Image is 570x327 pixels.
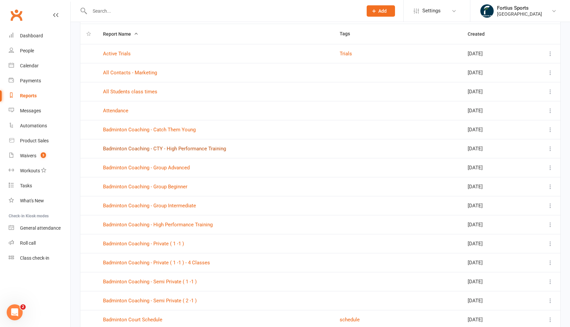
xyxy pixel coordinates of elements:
[462,272,525,291] td: [DATE]
[20,240,36,246] div: Roll call
[7,304,23,320] iframe: Intercom live chat
[9,148,70,163] a: Waivers 3
[103,127,196,133] a: Badminton Coaching - Catch Them Young
[20,123,47,128] div: Automations
[9,251,70,266] a: Class kiosk mode
[462,120,525,139] td: [DATE]
[9,73,70,88] a: Payments
[103,203,196,209] a: Badminton Coaching - Group Intermediate
[20,255,49,261] div: Class check-in
[462,158,525,177] td: [DATE]
[462,215,525,234] td: [DATE]
[9,178,70,193] a: Tasks
[20,225,61,231] div: General attendance
[462,63,525,82] td: [DATE]
[468,31,492,37] span: Created
[103,298,197,304] a: Badminton Coaching - Semi Private ( 2 -1 )
[20,78,41,83] div: Payments
[103,317,162,323] a: Badminton Court Schedule
[462,44,525,63] td: [DATE]
[20,304,26,310] span: 2
[9,118,70,133] a: Automations
[20,168,40,173] div: Workouts
[103,31,138,37] span: Report Name
[20,198,44,203] div: What's New
[20,183,32,188] div: Tasks
[20,33,43,38] div: Dashboard
[9,103,70,118] a: Messages
[103,279,197,285] a: Badminton Coaching - Semi Private ( 1 -1 )
[103,146,226,152] a: Badminton Coaching - CTY - High Performance Training
[462,177,525,196] td: [DATE]
[462,82,525,101] td: [DATE]
[41,152,46,158] span: 3
[9,88,70,103] a: Reports
[334,24,462,44] th: Tags
[462,291,525,310] td: [DATE]
[462,196,525,215] td: [DATE]
[103,108,128,114] a: Attendance
[20,48,34,53] div: People
[103,51,131,57] a: Active Trials
[462,253,525,272] td: [DATE]
[497,5,542,11] div: Fortius Sports
[468,30,492,38] button: Created
[9,236,70,251] a: Roll call
[340,316,360,324] button: schedule
[103,165,190,171] a: Badminton Coaching - Group Advanced
[9,133,70,148] a: Product Sales
[497,11,542,17] div: [GEOGRAPHIC_DATA]
[103,241,184,247] a: Badminton Coaching - Private ( 1 -1 )
[462,234,525,253] td: [DATE]
[103,222,213,228] a: Badminton Coaching - High Performance Training
[462,101,525,120] td: [DATE]
[340,50,352,58] button: Trials
[20,93,37,98] div: Reports
[20,153,36,158] div: Waivers
[20,108,41,113] div: Messages
[422,3,441,18] span: Settings
[103,89,157,95] a: All Students class times
[103,184,187,190] a: Badminton Coaching - Group Beginner
[103,260,210,266] a: Badminton Coaching - Private ( 1 -1 ) - 4 Classes
[20,63,39,68] div: Calendar
[103,70,157,76] a: All Contacts - Marketing
[88,6,358,16] input: Search...
[480,4,494,18] img: thumb_image1743802567.png
[9,43,70,58] a: People
[9,163,70,178] a: Workouts
[462,139,525,158] td: [DATE]
[378,8,387,14] span: Add
[20,138,49,143] div: Product Sales
[9,221,70,236] a: General attendance kiosk mode
[9,28,70,43] a: Dashboard
[103,30,138,38] button: Report Name
[367,5,395,17] button: Add
[8,7,25,23] a: Clubworx
[9,193,70,208] a: What's New
[9,58,70,73] a: Calendar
